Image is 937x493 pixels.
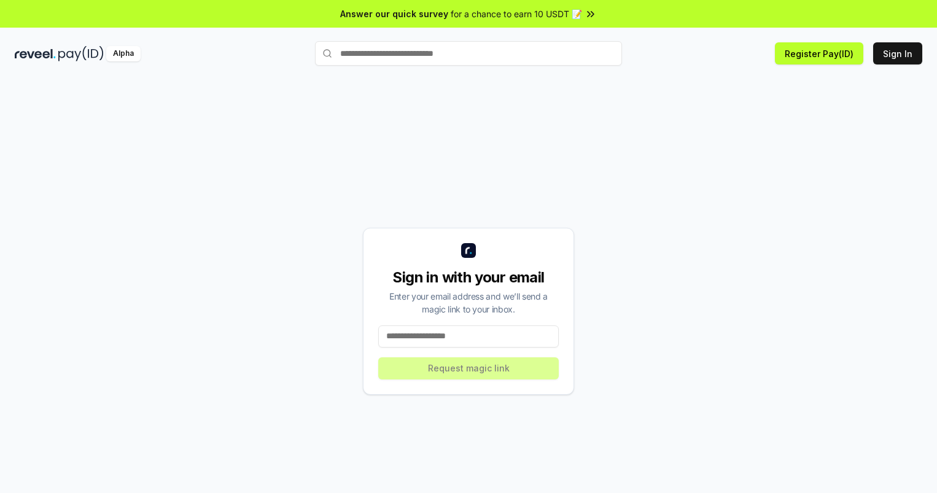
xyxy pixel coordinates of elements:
img: logo_small [461,243,476,258]
button: Register Pay(ID) [775,42,863,64]
span: Answer our quick survey [340,7,448,20]
div: Alpha [106,46,141,61]
img: reveel_dark [15,46,56,61]
div: Sign in with your email [378,268,559,287]
button: Sign In [873,42,922,64]
div: Enter your email address and we’ll send a magic link to your inbox. [378,290,559,316]
span: for a chance to earn 10 USDT 📝 [451,7,582,20]
img: pay_id [58,46,104,61]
